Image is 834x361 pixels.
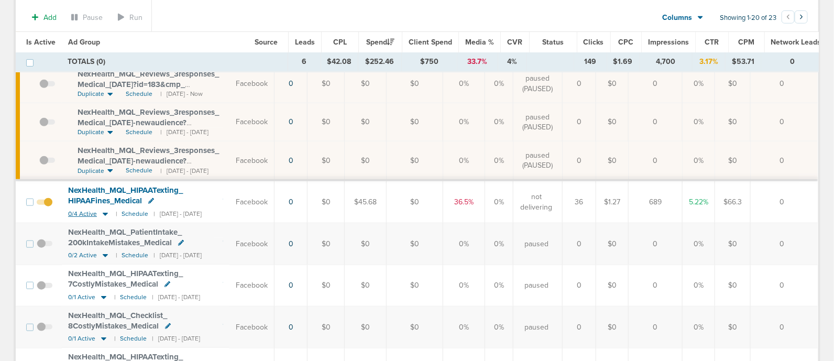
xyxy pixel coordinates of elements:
td: $0 [308,180,345,223]
td: $0 [345,265,387,306]
span: NexHealth_ MQL_ PatientIntake_ 200kIntakeMistakes_ Medical [68,227,182,247]
span: Duplicate [78,167,104,176]
td: $0 [345,141,387,181]
td: 0% [485,180,513,223]
span: Status [542,38,564,47]
span: Leads [295,38,315,47]
td: paused (PAUSED) [513,64,563,103]
td: $0 [715,223,751,265]
td: 0% [443,307,485,348]
td: $53.71 [726,52,761,71]
td: 0 [563,141,596,181]
td: $0 [387,180,443,223]
td: 33.7% [457,52,498,71]
span: 0/1 Active [68,293,95,301]
td: $1.69 [607,52,639,71]
a: 0 [289,156,293,165]
td: 0 [751,223,818,265]
span: Media % [465,38,494,47]
td: 0 [751,265,818,306]
td: paused (PAUSED) [513,103,563,141]
span: paused [524,280,548,291]
td: 0% [683,307,715,348]
td: 0 [563,64,596,103]
span: Showing 1-20 of 23 [720,14,776,23]
td: $0 [308,223,345,265]
a: 0 [289,239,293,248]
span: Ad Group [68,38,100,47]
td: $0 [715,141,751,181]
td: 0% [443,141,485,181]
span: Clicks [584,38,604,47]
td: $0 [387,223,443,265]
td: $1.27 [596,180,629,223]
small: | [DATE] - Now [160,90,203,99]
td: 0 [629,64,683,103]
td: 0 [751,103,818,141]
td: Facebook [229,307,275,348]
td: $0 [596,141,629,181]
td: 0% [683,141,715,181]
td: 5.22% [683,180,715,223]
span: NexHealth_ MQL_ Reviews_ 3responses_ Medical_ [DATE]-newaudience?id=183&cmp_ id=9658082 [78,107,219,137]
small: Schedule [120,335,147,343]
td: $0 [345,307,387,348]
small: Schedule [122,251,148,259]
span: Schedule [126,166,152,175]
td: 0 [629,223,683,265]
td: $66.3 [715,180,751,223]
td: $0 [387,103,443,141]
td: 0% [485,141,513,181]
td: $0 [596,64,629,103]
td: TOTALS (0) [61,52,288,71]
td: 36.5% [443,180,485,223]
td: 0% [485,307,513,348]
td: $0 [308,265,345,306]
span: Schedule [126,128,152,137]
small: | [DATE] - [DATE] [160,167,208,176]
td: 0% [485,103,513,141]
small: | [DATE] - [DATE] [153,210,202,218]
td: Facebook [229,141,275,181]
td: 36 [563,180,596,223]
span: CPL [333,38,347,47]
td: $0 [715,64,751,103]
td: 0 [563,103,596,141]
td: $0 [596,307,629,348]
span: NexHealth_ MQL_ HIPAATexting_ 7CostlyMistakes_ Medical [68,269,183,289]
td: Facebook [229,103,275,141]
td: 0 [751,180,818,223]
td: 0% [443,265,485,306]
td: 0 [563,307,596,348]
td: $0 [387,307,443,348]
td: 0 [761,52,828,71]
small: | [DATE] - [DATE] [152,335,200,343]
td: 0% [683,64,715,103]
span: Impressions [648,38,689,47]
td: 4% [498,52,527,71]
td: 0% [683,223,715,265]
td: 0 [629,307,683,348]
small: | [DATE] - [DATE] [152,293,200,301]
span: 0/2 Active [68,251,97,259]
td: 0 [563,223,596,265]
small: | [114,335,115,343]
td: $0 [345,103,387,141]
span: not delivering [520,192,553,212]
small: | [DATE] - [DATE] [160,128,208,137]
span: paused [524,322,548,333]
td: $0 [387,265,443,306]
small: Schedule [120,293,147,301]
td: paused (PAUSED) [513,141,563,181]
span: 0/4 Active [68,210,97,218]
td: 0 [629,103,683,141]
ul: Pagination [782,12,808,25]
td: $0 [715,265,751,306]
td: $45.68 [345,180,387,223]
td: Facebook [229,180,275,223]
button: Go to next page [795,10,808,24]
td: 0% [683,103,715,141]
span: Spend [366,38,394,47]
td: 3.17% [692,52,725,71]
